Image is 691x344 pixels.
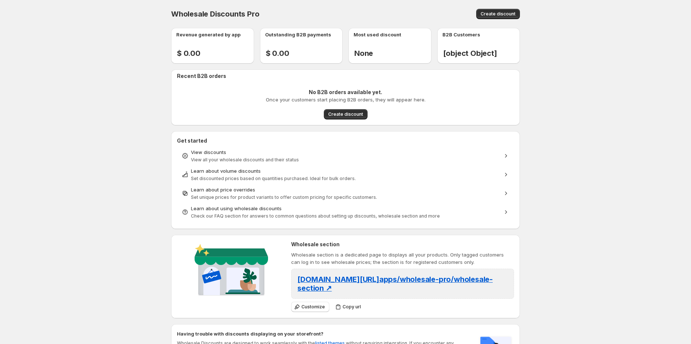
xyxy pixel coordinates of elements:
h2: None [354,49,431,58]
p: Wholesale section is a dedicated page to displays all your products. Only tagged customers can lo... [291,251,514,266]
a: [DOMAIN_NAME][URL]apps/wholesale-pro/wholesale-section ↗ [297,277,493,292]
div: Learn about volume discounts [191,167,500,175]
span: Create discount [328,111,363,117]
img: Wholesale section [192,241,271,302]
button: Create discount [476,9,520,19]
p: Most used discount [354,31,401,38]
p: Once your customers start placing B2B orders, they will appear here. [266,96,426,103]
div: Learn about price overrides [191,186,500,193]
span: Copy url [343,304,361,310]
p: No B2B orders available yet. [309,89,382,96]
button: Copy url [332,302,365,312]
h2: Having trouble with discounts displaying on your storefront? [177,330,470,337]
span: Wholesale Discounts Pro [171,10,259,18]
h2: Wholesale section [291,241,514,248]
span: Set discounted prices based on quantities purchased. Ideal for bulk orders. [191,176,356,181]
p: Outstanding B2B payments [265,31,331,38]
button: Customize [291,302,329,312]
span: Customize [301,304,325,310]
span: Check our FAQ section for answers to common questions about setting up discounts, wholesale secti... [191,213,440,219]
button: Create discount [324,109,368,119]
span: Create discount [481,11,515,17]
h2: Get started [177,137,514,144]
div: Learn about using wholesale discounts [191,205,500,212]
span: View all your wholesale discounts and their status [191,157,299,162]
p: Revenue generated by app [176,31,240,38]
h2: Recent B2B orders [177,72,517,80]
h2: $ 0.00 [266,49,343,58]
p: B2B Customers [442,31,480,38]
span: [DOMAIN_NAME][URL] apps/wholesale-pro/wholesale-section ↗ [297,275,493,293]
div: View discounts [191,148,500,156]
h2: $ 0.00 [177,49,254,58]
span: Set unique prices for product variants to offer custom pricing for specific customers. [191,194,377,200]
h2: [object Object] [443,49,520,58]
